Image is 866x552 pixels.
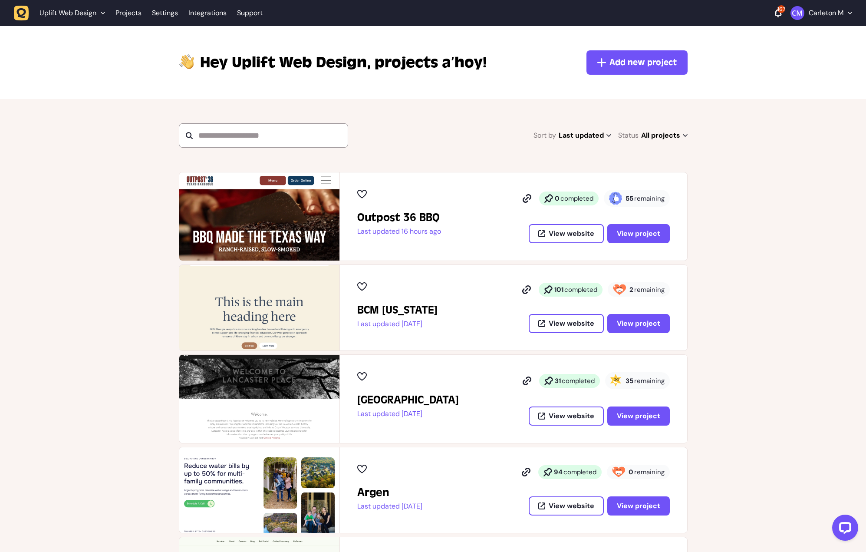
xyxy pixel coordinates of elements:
[634,377,665,385] span: remaining
[533,129,556,142] span: Sort by
[607,496,670,516] button: View project
[14,5,110,21] button: Uplift Web Design
[179,265,339,350] img: BCM Georgia
[564,285,597,294] span: completed
[555,194,560,203] strong: 0
[809,9,843,17] p: Carleton M
[634,468,665,476] span: remaining
[634,194,665,203] span: remaining
[179,172,339,261] img: Outpost 36 BBQ
[549,320,594,327] span: View website
[777,5,785,13] div: 167
[179,355,339,443] img: Lancaster Place
[200,52,487,73] p: projects a’hoy!
[634,285,665,294] span: remaining
[357,393,459,407] h2: Lancaster Place
[607,224,670,243] button: View project
[200,52,371,73] span: Uplift Web Design
[825,511,862,548] iframe: LiveChat chat widget
[549,230,594,237] span: View website
[152,5,178,21] a: Settings
[40,9,96,17] span: Uplift Web Design
[617,501,660,510] span: View project
[357,410,459,418] p: Last updated [DATE]
[554,285,563,294] strong: 101
[607,314,670,333] button: View project
[357,303,438,317] h2: BCM Georgia
[563,468,596,476] span: completed
[629,468,633,476] strong: 0
[554,468,563,476] strong: 94
[617,411,660,420] span: View project
[626,377,633,385] strong: 35
[357,320,438,328] p: Last updated [DATE]
[607,407,670,426] button: View project
[529,314,604,333] button: View website
[357,211,441,225] h2: Outpost 36 BBQ
[586,50,688,75] button: Add new project
[618,129,639,142] span: Status
[790,6,804,20] img: Carleton M
[529,496,604,516] button: View website
[790,6,852,20] button: Carleton M
[188,5,227,21] a: Integrations
[626,194,633,203] strong: 55
[555,377,561,385] strong: 31
[641,129,688,142] span: All projects
[549,413,594,420] span: View website
[357,502,422,511] p: Last updated [DATE]
[357,486,422,499] h2: Argen
[357,227,441,236] p: Last updated 16 hours ago
[617,229,660,238] span: View project
[529,224,604,243] button: View website
[237,9,263,17] a: Support
[529,407,604,426] button: View website
[617,319,660,328] span: View project
[609,56,677,69] span: Add new project
[179,52,195,70] img: hi-hand
[562,377,595,385] span: completed
[560,194,593,203] span: completed
[549,502,594,509] span: View website
[115,5,142,21] a: Projects
[179,447,339,533] img: Argen
[629,285,633,294] strong: 2
[559,129,611,142] span: Last updated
